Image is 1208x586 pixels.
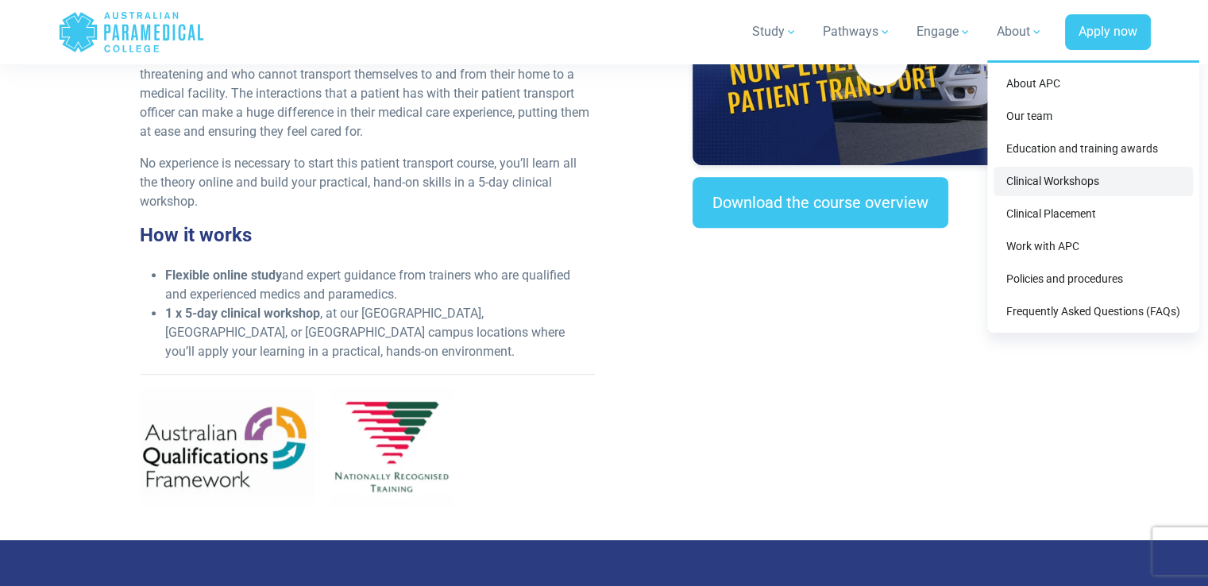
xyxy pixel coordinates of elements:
[165,268,282,283] strong: Flexible online study
[994,134,1193,164] a: Education and training awards
[987,60,1199,333] div: About
[813,10,901,54] a: Pathways
[165,306,320,321] strong: 1 x 5-day clinical workshop
[165,304,595,361] li: , at our [GEOGRAPHIC_DATA], [GEOGRAPHIC_DATA], or [GEOGRAPHIC_DATA] campus locations where you’ll...
[693,260,1068,341] iframe: EmbedSocial Universal Widget
[743,10,807,54] a: Study
[994,264,1193,294] a: Policies and procedures
[987,10,1052,54] a: About
[693,177,948,228] a: Download the course overview
[140,224,595,247] h3: How it works
[140,154,595,211] p: No experience is necessary to start this patient transport course, you’ll learn all the theory on...
[907,10,981,54] a: Engage
[994,102,1193,131] a: Our team
[994,297,1193,326] a: Frequently Asked Questions (FAQs)
[165,266,595,304] li: and expert guidance from trainers who are qualified and experienced medics and paramedics.
[994,232,1193,261] a: Work with APC
[994,69,1193,98] a: About APC
[994,167,1193,196] a: Clinical Workshops
[994,199,1193,229] a: Clinical Placement
[58,6,205,58] a: Australian Paramedical College
[140,46,595,141] p: Patient transport is a service provided for patients whose condition is non-life threatening and ...
[1065,14,1151,51] a: Apply now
